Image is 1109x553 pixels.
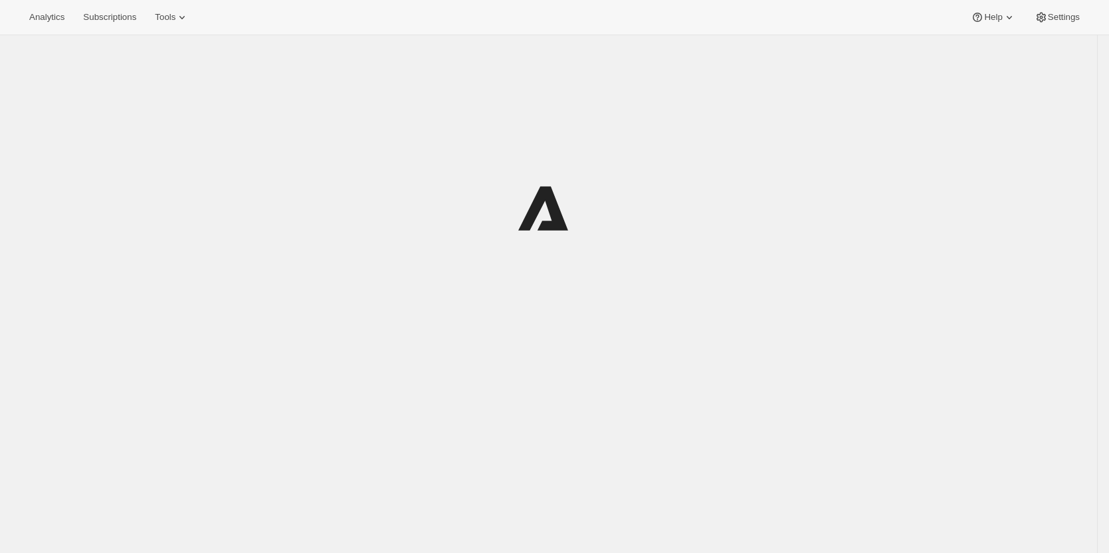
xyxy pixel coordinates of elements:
button: Analytics [21,8,72,27]
span: Subscriptions [83,12,136,23]
button: Settings [1027,8,1088,27]
button: Tools [147,8,197,27]
button: Help [963,8,1023,27]
span: Settings [1048,12,1080,23]
button: Subscriptions [75,8,144,27]
span: Analytics [29,12,64,23]
span: Tools [155,12,175,23]
span: Help [984,12,1002,23]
